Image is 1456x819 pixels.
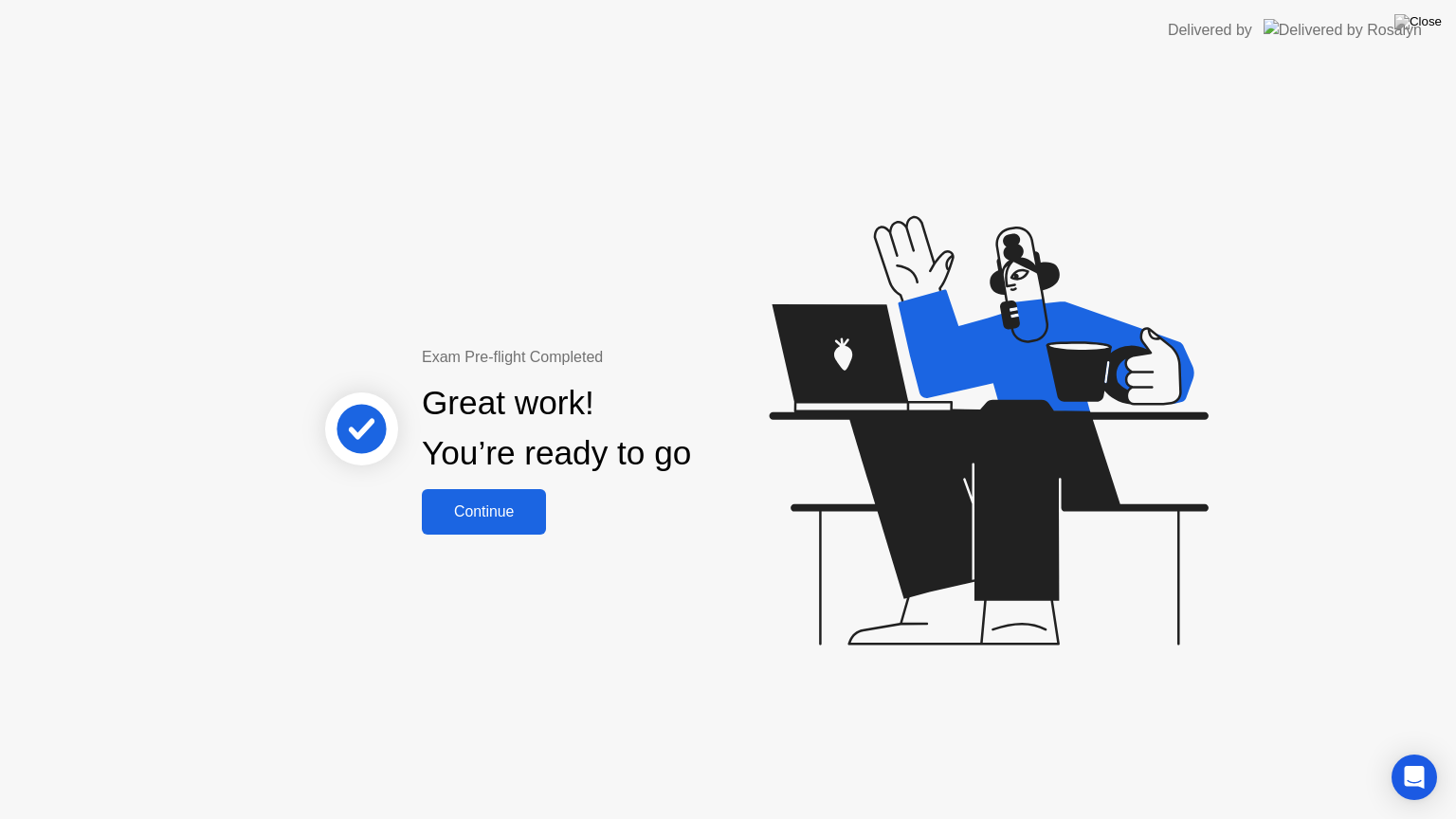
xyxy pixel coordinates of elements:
[1264,19,1422,41] img: Delivered by Rosalyn
[1394,14,1442,29] img: Close
[1392,755,1437,800] div: Open Intercom Messenger
[1168,19,1252,42] div: Delivered by
[422,378,691,479] div: Great work! You’re ready to go
[428,503,540,520] div: Continue
[422,489,546,535] button: Continue
[422,346,813,369] div: Exam Pre-flight Completed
